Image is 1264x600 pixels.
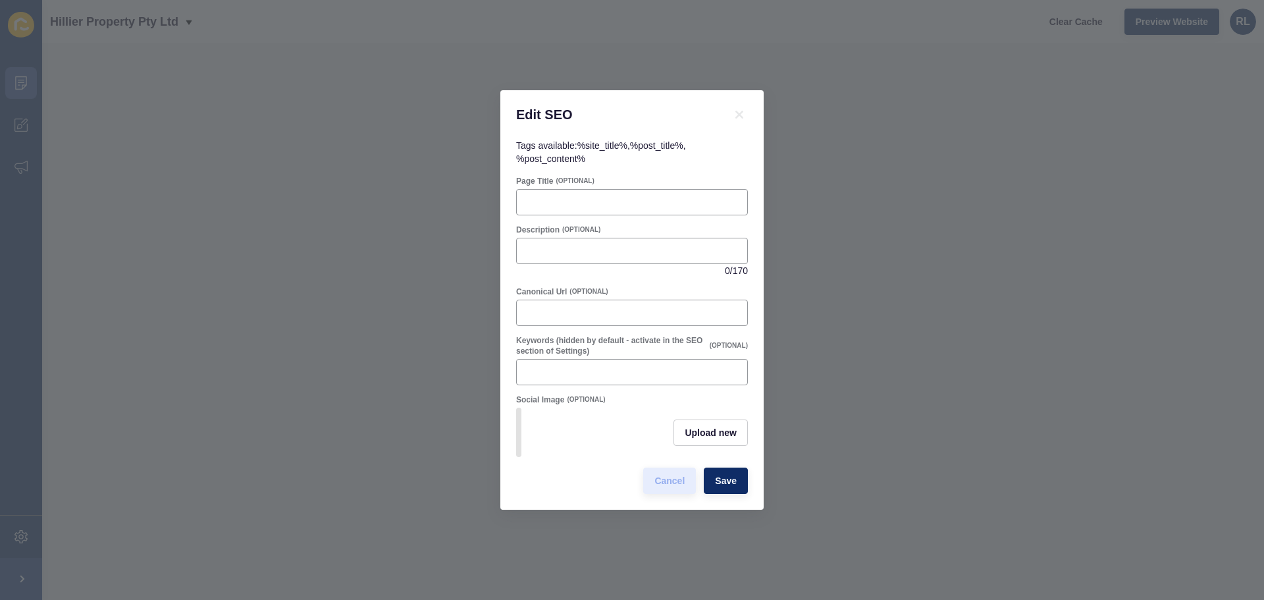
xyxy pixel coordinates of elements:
[567,395,605,404] span: (OPTIONAL)
[516,286,567,297] label: Canonical Url
[704,468,748,494] button: Save
[516,140,686,164] span: Tags available: , ,
[630,140,683,151] code: %post_title%
[715,474,737,487] span: Save
[673,420,748,446] button: Upload new
[654,474,685,487] span: Cancel
[516,106,715,123] h1: Edit SEO
[730,264,733,277] span: /
[569,287,608,296] span: (OPTIONAL)
[733,264,748,277] span: 170
[725,264,730,277] span: 0
[516,225,560,235] label: Description
[516,335,707,356] label: Keywords (hidden by default - activate in the SEO section of Settings)
[643,468,696,494] button: Cancel
[685,426,737,439] span: Upload new
[516,176,553,186] label: Page Title
[577,140,627,151] code: %site_title%
[556,177,594,186] span: (OPTIONAL)
[562,225,600,234] span: (OPTIONAL)
[710,341,748,350] span: (OPTIONAL)
[516,395,564,405] label: Social Image
[516,153,585,164] code: %post_content%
